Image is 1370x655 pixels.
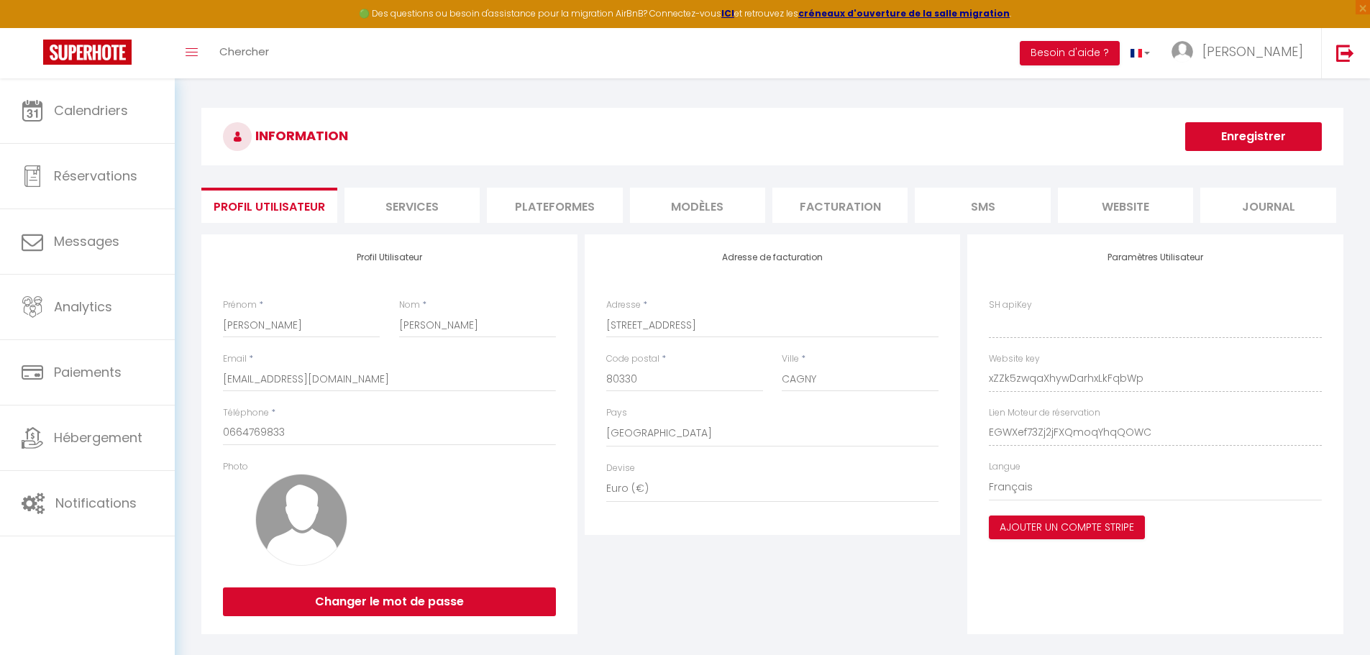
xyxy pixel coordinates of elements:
[606,298,641,312] label: Adresse
[989,406,1100,420] label: Lien Moteur de réservation
[606,462,635,475] label: Devise
[223,406,269,420] label: Téléphone
[721,7,734,19] a: ICI
[1161,28,1321,78] a: ... [PERSON_NAME]
[209,28,280,78] a: Chercher
[201,108,1343,165] h3: INFORMATION
[54,429,142,446] span: Hébergement
[43,40,132,65] img: Super Booking
[1020,41,1120,65] button: Besoin d'aide ?
[989,298,1032,312] label: SH apiKey
[399,298,420,312] label: Nom
[1172,41,1193,63] img: ...
[606,352,659,366] label: Code postal
[1202,42,1303,60] span: [PERSON_NAME]
[223,252,556,262] h4: Profil Utilisateur
[1200,188,1335,223] li: Journal
[782,352,799,366] label: Ville
[223,460,248,474] label: Photo
[1336,44,1354,62] img: logout
[989,352,1040,366] label: Website key
[12,6,55,49] button: Ouvrir le widget de chat LiveChat
[772,188,908,223] li: Facturation
[606,252,939,262] h4: Adresse de facturation
[606,406,627,420] label: Pays
[55,494,137,512] span: Notifications
[798,7,1010,19] a: créneaux d'ouverture de la salle migration
[223,298,257,312] label: Prénom
[54,167,137,185] span: Réservations
[223,352,247,366] label: Email
[1058,188,1193,223] li: website
[989,460,1020,474] label: Langue
[54,232,119,250] span: Messages
[223,587,556,616] button: Changer le mot de passe
[630,188,765,223] li: MODÈLES
[255,474,347,566] img: avatar.png
[219,44,269,59] span: Chercher
[54,101,128,119] span: Calendriers
[989,252,1322,262] h4: Paramètres Utilisateur
[201,188,337,223] li: Profil Utilisateur
[54,363,122,381] span: Paiements
[54,298,112,316] span: Analytics
[989,516,1145,540] button: Ajouter un compte Stripe
[487,188,622,223] li: Plateformes
[344,188,480,223] li: Services
[1185,122,1322,151] button: Enregistrer
[915,188,1050,223] li: SMS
